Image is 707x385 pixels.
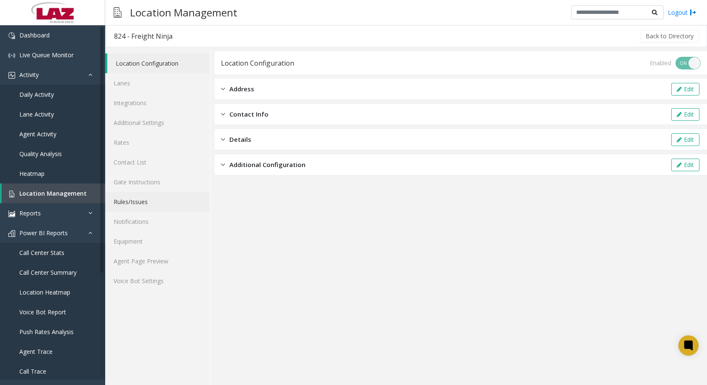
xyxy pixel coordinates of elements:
[19,288,70,296] span: Location Heatmap
[19,229,68,237] span: Power BI Reports
[19,71,39,79] span: Activity
[229,135,251,144] span: Details
[8,191,15,197] img: 'icon'
[105,113,210,133] a: Additional Settings
[221,135,225,144] img: closed
[114,2,122,23] img: pageIcon
[8,230,15,237] img: 'icon'
[105,192,210,212] a: Rules/Issues
[650,58,671,67] div: Enabled
[126,2,242,23] h3: Location Management
[19,209,41,217] span: Reports
[2,183,105,203] a: Location Management
[8,52,15,59] img: 'icon'
[19,308,66,316] span: Voice Bot Report
[229,109,268,119] span: Contact Info
[105,133,210,152] a: Rates
[105,251,210,271] a: Agent Page Preview
[107,53,210,73] a: Location Configuration
[105,93,210,113] a: Integrations
[671,159,699,171] button: Edit
[671,133,699,146] button: Edit
[19,348,53,356] span: Agent Trace
[114,31,173,42] div: 824 - Freight Ninja
[19,51,74,59] span: Live Queue Monitor
[105,212,210,231] a: Notifications
[8,32,15,39] img: 'icon'
[19,110,54,118] span: Lane Activity
[19,249,64,257] span: Call Center Stats
[221,84,225,94] img: closed
[19,90,54,98] span: Daily Activity
[640,30,699,42] button: Back to Directory
[19,170,45,178] span: Heatmap
[19,150,62,158] span: Quality Analysis
[8,72,15,79] img: 'icon'
[19,268,77,276] span: Call Center Summary
[19,367,46,375] span: Call Trace
[19,130,56,138] span: Agent Activity
[690,8,696,17] img: logout
[221,58,294,69] div: Location Configuration
[19,328,74,336] span: Push Rates Analysis
[668,8,696,17] a: Logout
[229,84,254,94] span: Address
[105,172,210,192] a: Gate Instructions
[105,73,210,93] a: Lanes
[19,31,50,39] span: Dashboard
[671,83,699,96] button: Edit
[105,231,210,251] a: Equipment
[229,160,306,170] span: Additional Configuration
[221,109,225,119] img: closed
[105,271,210,291] a: Voice Bot Settings
[221,160,225,170] img: closed
[671,108,699,121] button: Edit
[105,152,210,172] a: Contact List
[19,189,87,197] span: Location Management
[8,210,15,217] img: 'icon'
